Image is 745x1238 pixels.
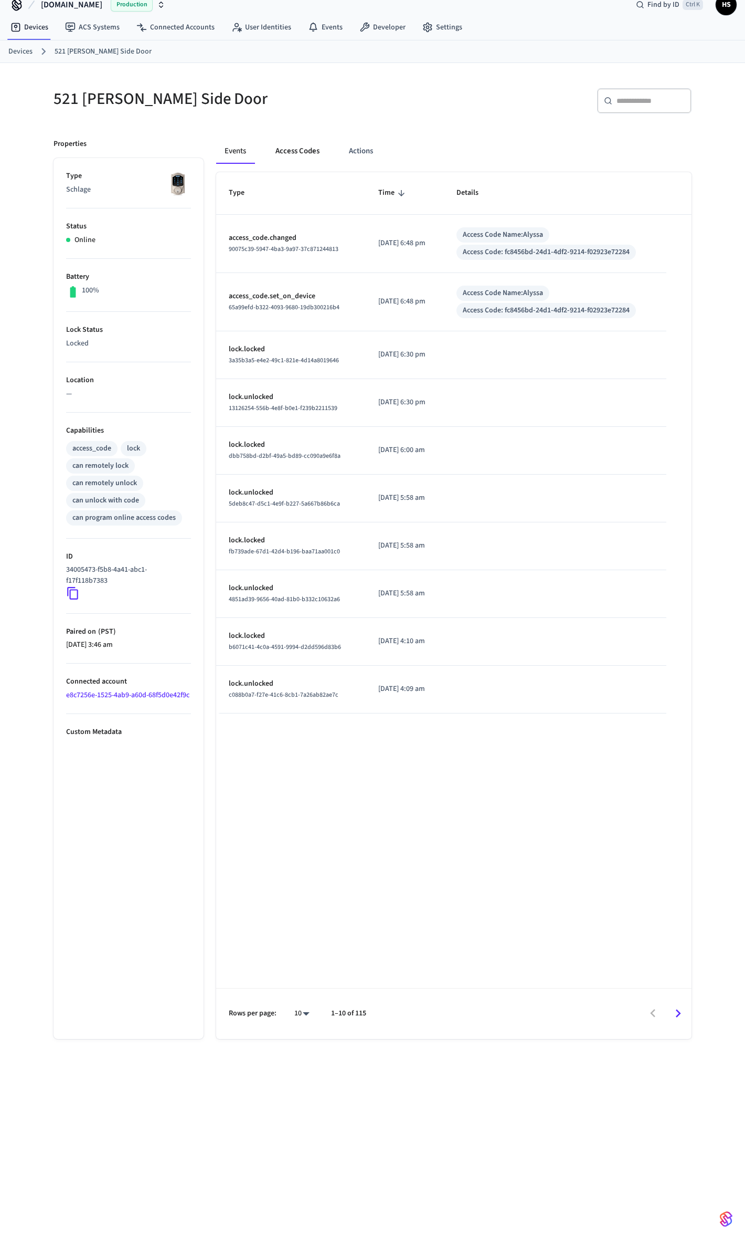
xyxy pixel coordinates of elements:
[72,443,111,454] div: access_code
[229,583,353,594] p: lock.unlocked
[229,303,339,312] span: 65a99efd-b322-4093-9680-19db300216b4
[463,229,543,240] div: Access Code Name: Alyssa
[2,18,57,37] a: Devices
[66,338,191,349] p: Locked
[66,639,191,651] p: [DATE] 3:46 am
[229,344,353,355] p: lock.locked
[96,626,116,637] span: ( PST )
[66,271,191,282] p: Battery
[378,684,432,695] p: [DATE] 4:09 am
[229,595,340,604] span: 4851ad39-9656-40ad-81b0-b332c10632a6
[378,185,408,201] span: Time
[229,404,337,413] span: 13126254-556b-4e8f-b0e1-f239b2211539
[300,18,351,37] a: Events
[229,452,340,460] span: dbb758bd-d2bf-49a5-bd89-cc090a9e6f8a
[229,631,353,642] p: lock.locked
[229,499,340,508] span: 5deb8c47-d5c1-4e9f-b227-5a667b86b6ca
[66,171,191,182] p: Type
[229,690,338,699] span: c088b0a7-f27e-41c6-8cb1-7a26ab82ae7c
[66,626,191,637] p: Paired on
[66,564,187,586] p: 34005473-f5b8-4a41-abc1-f17f118b7383
[229,439,353,450] p: lock.locked
[463,288,543,299] div: Access Code Name: Alyssa
[229,356,339,365] span: 3a35b3a5-e4e2-49c1-821e-4d14a8019646
[463,305,630,316] div: Access Code: fc8456bd-24d1-4df2-9214-f02923e72284
[229,233,353,244] p: access_code.changed
[229,1008,276,1019] p: Rows per page:
[128,18,223,37] a: Connected Accounts
[463,247,630,258] div: Access Code: fc8456bd-24d1-4df2-9214-f02923e72284
[666,1001,690,1026] button: Go to next page
[720,1211,732,1227] img: SeamLogoGradient.69752ec5.svg
[267,139,328,164] button: Access Codes
[72,512,176,523] div: can program online access codes
[378,397,432,408] p: [DATE] 6:30 pm
[229,392,353,403] p: lock.unlocked
[378,588,432,599] p: [DATE] 5:58 am
[216,172,691,713] table: sticky table
[54,88,366,110] h5: 521 [PERSON_NAME] Side Door
[66,727,191,738] p: Custom Metadata
[378,349,432,360] p: [DATE] 6:30 pm
[66,690,189,700] a: e8c7256e-1525-4ab9-a60d-68f5d0e42f9c
[378,445,432,456] p: [DATE] 6:00 am
[229,487,353,498] p: lock.unlocked
[72,478,137,489] div: can remotely unlock
[57,18,128,37] a: ACS Systems
[378,540,432,551] p: [DATE] 5:58 am
[66,676,191,687] p: Connected account
[66,184,191,195] p: Schlage
[72,495,139,506] div: can unlock with code
[54,139,87,150] p: Properties
[229,185,258,201] span: Type
[216,139,691,164] div: ant example
[216,139,254,164] button: Events
[289,1006,314,1021] div: 10
[229,535,353,546] p: lock.locked
[66,375,191,386] p: Location
[229,678,353,689] p: lock.unlocked
[340,139,381,164] button: Actions
[229,245,338,254] span: 90075c39-5947-4ba3-9a97-37c871244813
[66,389,191,400] p: —
[229,643,341,652] span: b6071c41-4c0a-4591-9994-d2dd596d83b6
[66,221,191,232] p: Status
[456,185,492,201] span: Details
[351,18,414,37] a: Developer
[8,46,33,57] a: Devices
[72,460,129,471] div: can remotely lock
[66,425,191,436] p: Capabilities
[82,285,99,296] p: 100%
[229,547,340,556] span: fb739ade-67d1-42d4-b196-baa71aa001c0
[414,18,471,37] a: Settings
[223,18,300,37] a: User Identities
[378,492,432,503] p: [DATE] 5:58 am
[229,291,353,302] p: access_code.set_on_device
[66,551,191,562] p: ID
[74,235,95,246] p: Online
[66,324,191,335] p: Lock Status
[378,238,432,249] p: [DATE] 6:48 pm
[331,1008,366,1019] p: 1–10 of 115
[127,443,140,454] div: lock
[378,636,432,647] p: [DATE] 4:10 am
[378,296,432,307] p: [DATE] 6:48 pm
[55,46,152,57] a: 521 [PERSON_NAME] Side Door
[165,171,191,197] img: Schlage Sense Smart Deadbolt with Camelot Trim, Front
